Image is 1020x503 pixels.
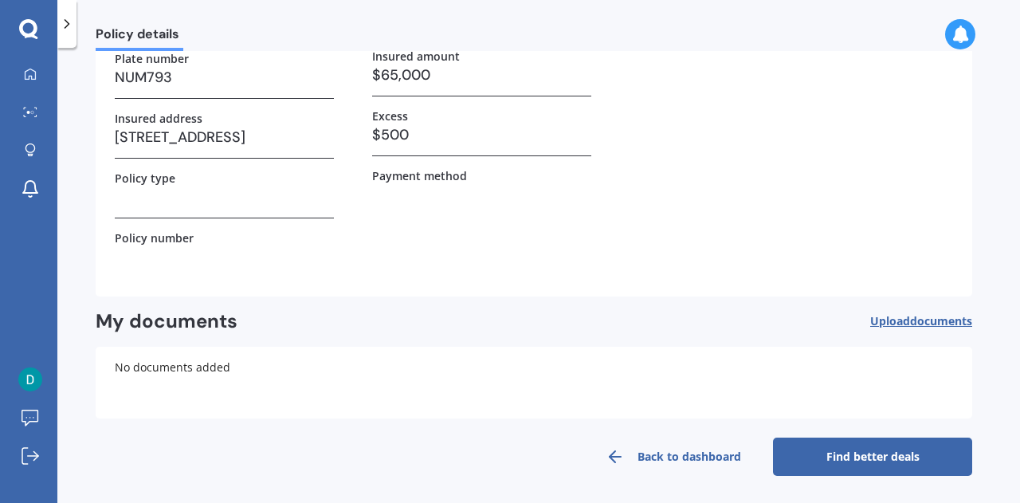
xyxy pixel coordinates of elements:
[115,52,189,65] label: Plate number
[910,313,972,328] span: documents
[870,315,972,328] span: Upload
[372,49,460,63] label: Insured amount
[96,347,972,419] div: No documents added
[372,109,408,123] label: Excess
[372,63,591,87] h3: $65,000
[115,171,175,185] label: Policy type
[115,112,202,125] label: Insured address
[96,26,183,48] span: Policy details
[773,438,972,476] a: Find better deals
[372,123,591,147] h3: $500
[18,367,42,391] img: ACg8ocKCSx8Awjpr09FJj6s8d4RmmRN1tTjSgOBH4Ydnd9RTuyVjqw=s96-c
[115,231,194,245] label: Policy number
[96,309,237,334] h2: My documents
[115,65,334,89] h3: NUM793
[115,125,334,149] h3: [STREET_ADDRESS]
[372,169,467,183] label: Payment method
[870,309,972,334] button: Uploaddocuments
[574,438,773,476] a: Back to dashboard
